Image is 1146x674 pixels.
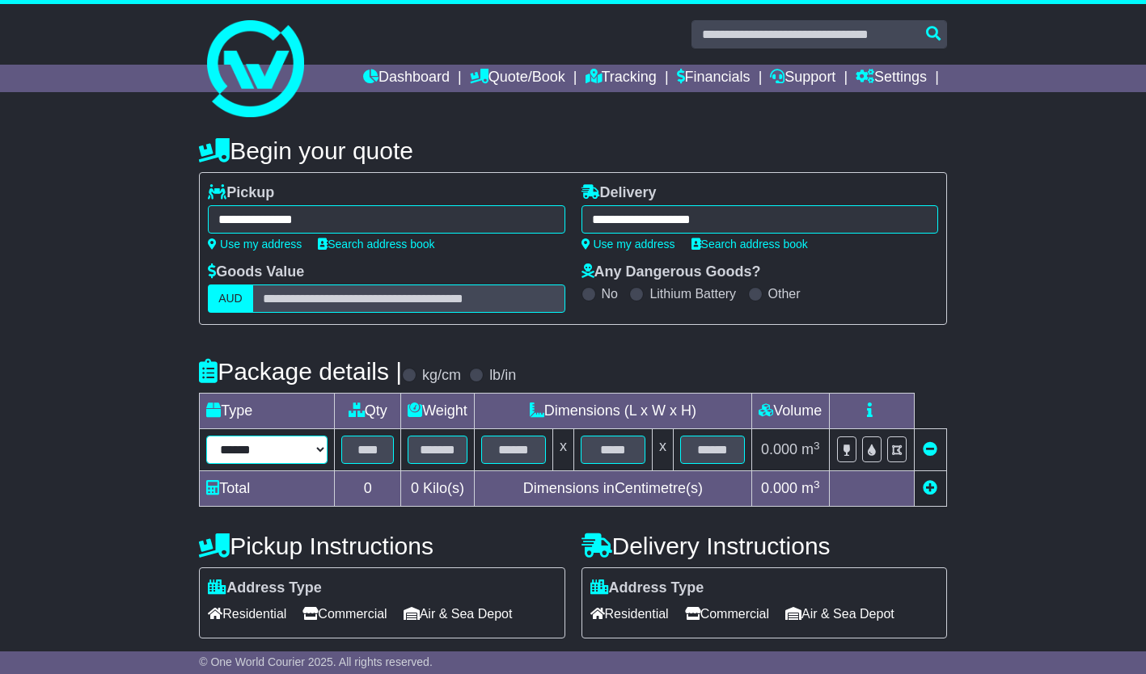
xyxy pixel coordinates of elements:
[335,471,401,507] td: 0
[552,429,573,471] td: x
[691,238,808,251] a: Search address book
[770,65,835,92] a: Support
[208,238,302,251] a: Use my address
[404,601,513,626] span: Air & Sea Depot
[801,441,820,457] span: m
[590,579,704,597] label: Address Type
[801,480,820,496] span: m
[677,65,751,92] a: Financials
[302,601,387,626] span: Commercial
[602,286,618,301] label: No
[208,601,286,626] span: Residential
[581,238,675,251] a: Use my address
[208,184,274,202] label: Pickup
[785,601,894,626] span: Air & Sea Depot
[422,367,461,385] label: kg/cm
[685,601,769,626] span: Commercial
[411,480,419,496] span: 0
[856,65,927,92] a: Settings
[814,478,820,491] sup: 3
[208,579,322,597] label: Address Type
[470,65,565,92] a: Quote/Book
[590,601,669,626] span: Residential
[923,480,937,496] a: Add new item
[923,441,937,457] a: Remove this item
[208,284,253,313] label: AUD
[401,394,475,429] td: Weight
[586,65,657,92] a: Tracking
[200,394,335,429] td: Type
[581,263,761,281] label: Any Dangerous Goods?
[768,286,801,301] label: Other
[581,533,947,559] h4: Delivery Instructions
[363,65,450,92] a: Dashboard
[581,184,657,202] label: Delivery
[199,137,947,164] h4: Begin your quote
[489,367,516,385] label: lb/in
[199,533,565,559] h4: Pickup Instructions
[761,441,797,457] span: 0.000
[199,655,433,668] span: © One World Courier 2025. All rights reserved.
[474,471,751,507] td: Dimensions in Centimetre(s)
[761,480,797,496] span: 0.000
[649,286,736,301] label: Lithium Battery
[652,429,673,471] td: x
[208,263,304,281] label: Goods Value
[751,394,829,429] td: Volume
[335,394,401,429] td: Qty
[474,394,751,429] td: Dimensions (L x W x H)
[199,358,402,385] h4: Package details |
[814,440,820,452] sup: 3
[318,238,434,251] a: Search address book
[200,471,335,507] td: Total
[401,471,475,507] td: Kilo(s)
